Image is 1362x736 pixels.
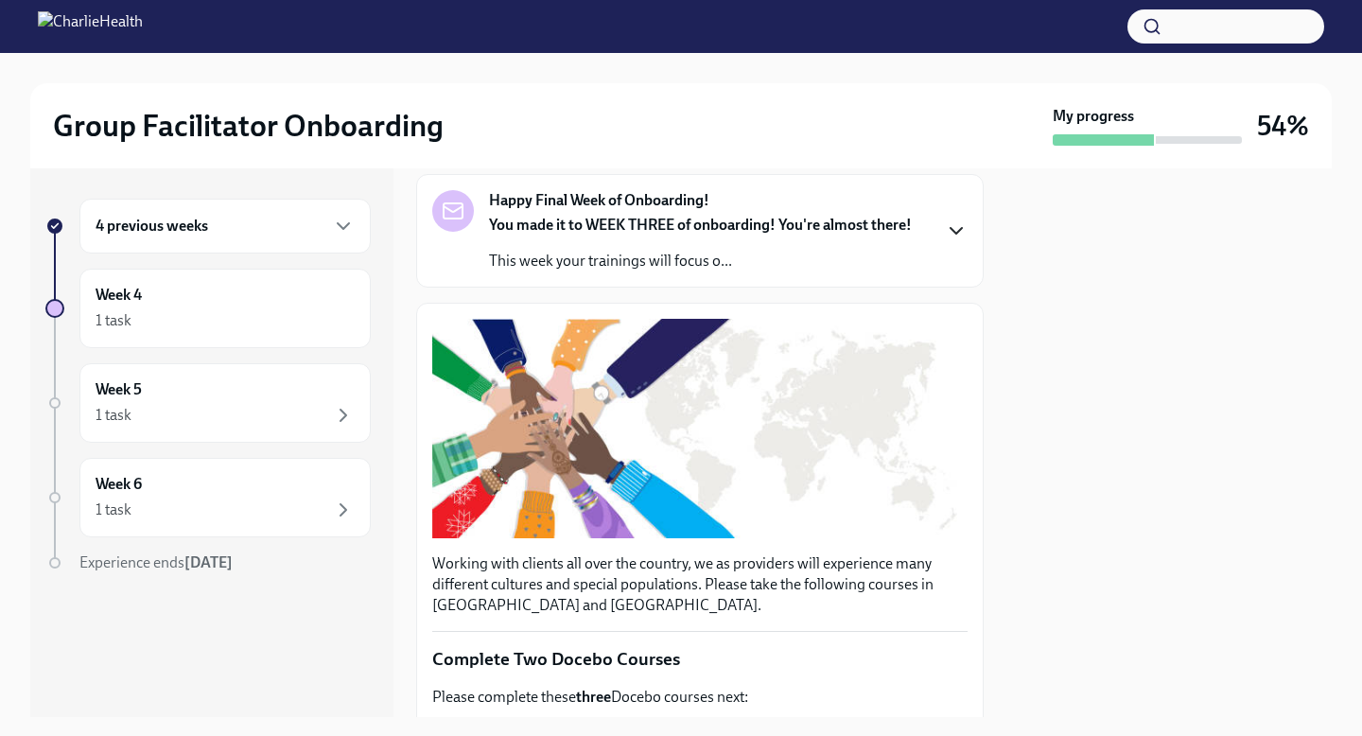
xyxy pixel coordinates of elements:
div: 4 previous weeks [79,199,371,254]
a: Week 51 task [45,363,371,443]
p: This week your trainings will focus o... [489,251,912,272]
strong: Happy Final Week of Onboarding! [489,190,709,211]
div: 1 task [96,405,131,426]
h6: Week 5 [96,379,142,400]
a: Week 41 task [45,269,371,348]
h6: Week 6 [96,474,142,495]
h6: 4 previous weeks [96,216,208,237]
p: Working with clients all over the country, we as providers will experience many different culture... [432,553,968,616]
strong: You made it to WEEK THREE of onboarding! You're almost there! [489,216,912,234]
p: Complete Two Docebo Courses [432,647,968,672]
a: Week 61 task [45,458,371,537]
div: 1 task [96,499,131,520]
button: Zoom image [432,319,968,538]
h6: Week 4 [96,285,142,306]
div: 1 task [96,310,131,331]
strong: [DATE] [184,553,233,571]
h2: Group Facilitator Onboarding [53,107,444,145]
strong: three [576,688,611,706]
p: Please complete these Docebo courses next: [432,687,968,708]
img: CharlieHealth [38,11,143,42]
strong: My progress [1053,106,1134,127]
span: Experience ends [79,553,233,571]
h3: 54% [1257,109,1309,143]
